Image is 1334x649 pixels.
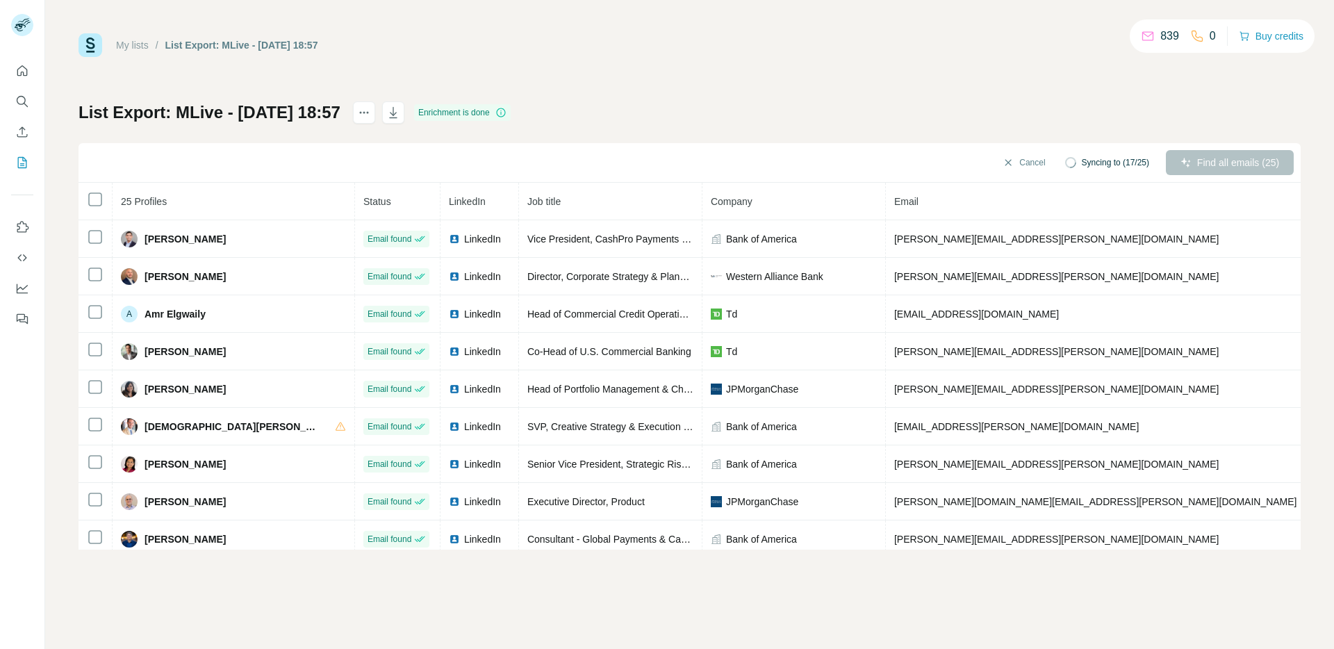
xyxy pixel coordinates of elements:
[894,309,1059,320] span: [EMAIL_ADDRESS][DOMAIN_NAME]
[894,421,1139,432] span: [EMAIL_ADDRESS][PERSON_NAME][DOMAIN_NAME]
[464,345,501,359] span: LinkedIn
[993,150,1055,175] button: Cancel
[11,89,33,114] button: Search
[527,421,852,432] span: SVP, Creative Strategy & Execution for In-house enterprise creative agency
[464,495,501,509] span: LinkedIn
[79,33,102,57] img: Surfe Logo
[121,456,138,473] img: Avatar
[726,382,798,396] span: JPMorganChase
[11,306,33,331] button: Feedback
[711,346,722,357] img: company-logo
[527,496,645,507] span: Executive Director, Product
[121,381,138,397] img: Avatar
[145,270,226,284] span: [PERSON_NAME]
[894,534,1219,545] span: [PERSON_NAME][EMAIL_ADDRESS][PERSON_NAME][DOMAIN_NAME]
[121,231,138,247] img: Avatar
[464,420,501,434] span: LinkedIn
[449,421,460,432] img: LinkedIn logo
[121,531,138,548] img: Avatar
[726,270,823,284] span: Western Alliance Bank
[11,276,33,301] button: Dashboard
[11,58,33,83] button: Quick start
[368,533,411,545] span: Email found
[449,346,460,357] img: LinkedIn logo
[464,532,501,546] span: LinkedIn
[894,346,1219,357] span: [PERSON_NAME][EMAIL_ADDRESS][PERSON_NAME][DOMAIN_NAME]
[527,346,691,357] span: Co-Head of U.S. Commercial Banking
[368,495,411,508] span: Email found
[711,384,722,395] img: company-logo
[145,532,226,546] span: [PERSON_NAME]
[464,232,501,246] span: LinkedIn
[145,457,226,471] span: [PERSON_NAME]
[414,104,511,121] div: Enrichment is done
[711,275,722,277] img: company-logo
[1082,156,1149,169] span: Syncing to (17/25)
[368,458,411,470] span: Email found
[145,307,206,321] span: Amr Elgwaily
[464,270,501,284] span: LinkedIn
[368,270,411,283] span: Email found
[449,196,486,207] span: LinkedIn
[145,420,321,434] span: [DEMOGRAPHIC_DATA][PERSON_NAME]
[726,307,737,321] span: Td
[894,271,1219,282] span: [PERSON_NAME][EMAIL_ADDRESS][PERSON_NAME][DOMAIN_NAME]
[726,420,797,434] span: Bank of America
[449,233,460,245] img: LinkedIn logo
[368,420,411,433] span: Email found
[121,343,138,360] img: Avatar
[156,38,158,52] li: /
[1160,28,1179,44] p: 839
[527,534,792,545] span: Consultant - Global Payments & Card Architecture & Strategy
[449,271,460,282] img: LinkedIn logo
[145,382,226,396] span: [PERSON_NAME]
[894,196,919,207] span: Email
[527,233,757,245] span: Vice President, CashPro Payments Product Manager
[145,495,226,509] span: [PERSON_NAME]
[464,382,501,396] span: LinkedIn
[894,459,1219,470] span: [PERSON_NAME][EMAIL_ADDRESS][PERSON_NAME][DOMAIN_NAME]
[145,232,226,246] span: [PERSON_NAME]
[527,459,746,470] span: Senior Vice President, Strategic Risk Management
[363,196,391,207] span: Status
[449,309,460,320] img: LinkedIn logo
[449,496,460,507] img: LinkedIn logo
[368,308,411,320] span: Email found
[116,40,149,51] a: My lists
[11,245,33,270] button: Use Surfe API
[464,457,501,471] span: LinkedIn
[527,309,742,320] span: Head of Commercial Credit Operations & Delivery
[368,345,411,358] span: Email found
[527,384,820,395] span: Head of Portfolio Management & Chief of Staff for Commercial Card
[527,196,561,207] span: Job title
[1239,26,1303,46] button: Buy credits
[711,196,752,207] span: Company
[145,345,226,359] span: [PERSON_NAME]
[894,384,1219,395] span: [PERSON_NAME][EMAIL_ADDRESS][PERSON_NAME][DOMAIN_NAME]
[726,532,797,546] span: Bank of America
[726,345,737,359] span: Td
[1210,28,1216,44] p: 0
[711,309,722,320] img: company-logo
[353,101,375,124] button: actions
[368,383,411,395] span: Email found
[726,457,797,471] span: Bank of America
[464,307,501,321] span: LinkedIn
[11,215,33,240] button: Use Surfe on LinkedIn
[711,496,722,507] img: company-logo
[527,271,698,282] span: Director, Corporate Strategy & Planning
[121,268,138,285] img: Avatar
[121,306,138,322] div: A
[121,196,167,207] span: 25 Profiles
[449,459,460,470] img: LinkedIn logo
[79,101,340,124] h1: List Export: MLive - [DATE] 18:57
[121,493,138,510] img: Avatar
[894,496,1297,507] span: [PERSON_NAME][DOMAIN_NAME][EMAIL_ADDRESS][PERSON_NAME][DOMAIN_NAME]
[121,418,138,435] img: Avatar
[165,38,318,52] div: List Export: MLive - [DATE] 18:57
[449,534,460,545] img: LinkedIn logo
[11,120,33,145] button: Enrich CSV
[368,233,411,245] span: Email found
[11,150,33,175] button: My lists
[894,233,1219,245] span: [PERSON_NAME][EMAIL_ADDRESS][PERSON_NAME][DOMAIN_NAME]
